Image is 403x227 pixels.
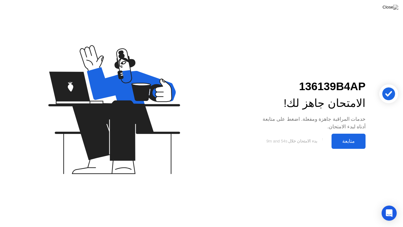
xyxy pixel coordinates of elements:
img: Close [383,5,398,10]
div: Open Intercom Messenger [382,206,397,221]
span: 9m and 54s [266,139,287,143]
div: 136139B4AP [254,78,366,95]
div: الامتحان جاهز لك! [254,95,366,112]
button: متابعة [332,134,366,149]
div: خدمات المراقبة جاهزة ومفعلة. اضغط على متابعة أدناه لبدء الامتحان. [254,115,366,131]
button: بدء الامتحان خلال9m and 54s [254,135,328,147]
div: متابعة [333,138,364,144]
